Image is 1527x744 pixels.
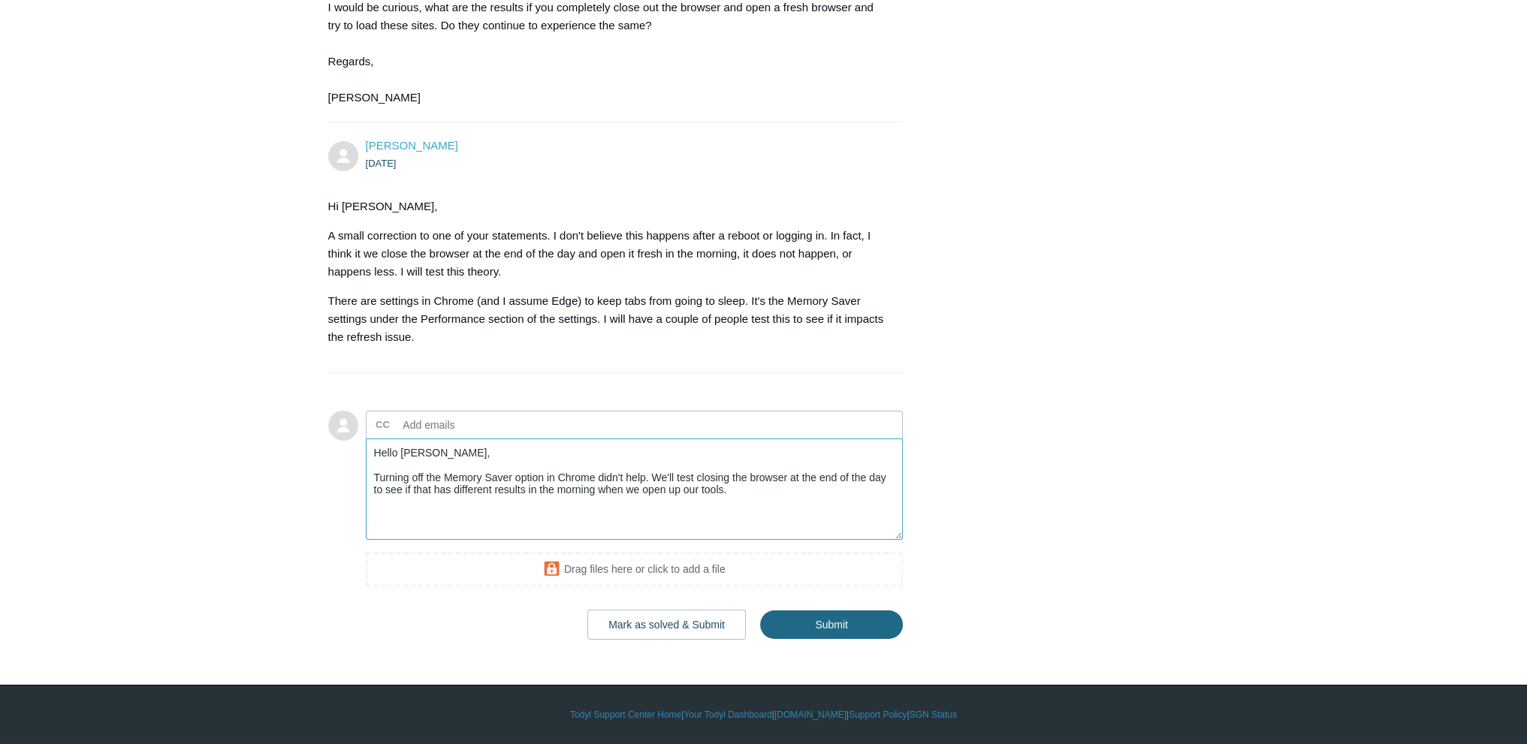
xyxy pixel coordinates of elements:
[684,708,771,721] a: Your Todyl Dashboard
[366,139,458,152] span: Jeff Weinman
[328,292,889,346] p: There are settings in Chrome (and I assume Edge) to keep tabs from going to sleep. It's the Memor...
[366,158,397,169] time: 08/15/2025, 09:12
[849,708,907,721] a: Support Policy
[366,438,904,540] textarea: Add your reply
[570,708,681,721] a: Todyl Support Center Home
[328,197,889,215] p: Hi [PERSON_NAME],
[910,708,957,721] a: SGN Status
[376,414,390,436] label: CC
[366,139,458,152] a: [PERSON_NAME]
[397,414,559,436] input: Add emails
[587,610,746,640] button: Mark as solved & Submit
[760,610,903,639] input: Submit
[328,708,1200,721] div: | | | |
[774,708,846,721] a: [DOMAIN_NAME]
[328,227,889,281] p: A small correction to one of your statements. I don't believe this happens after a reboot or logg...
